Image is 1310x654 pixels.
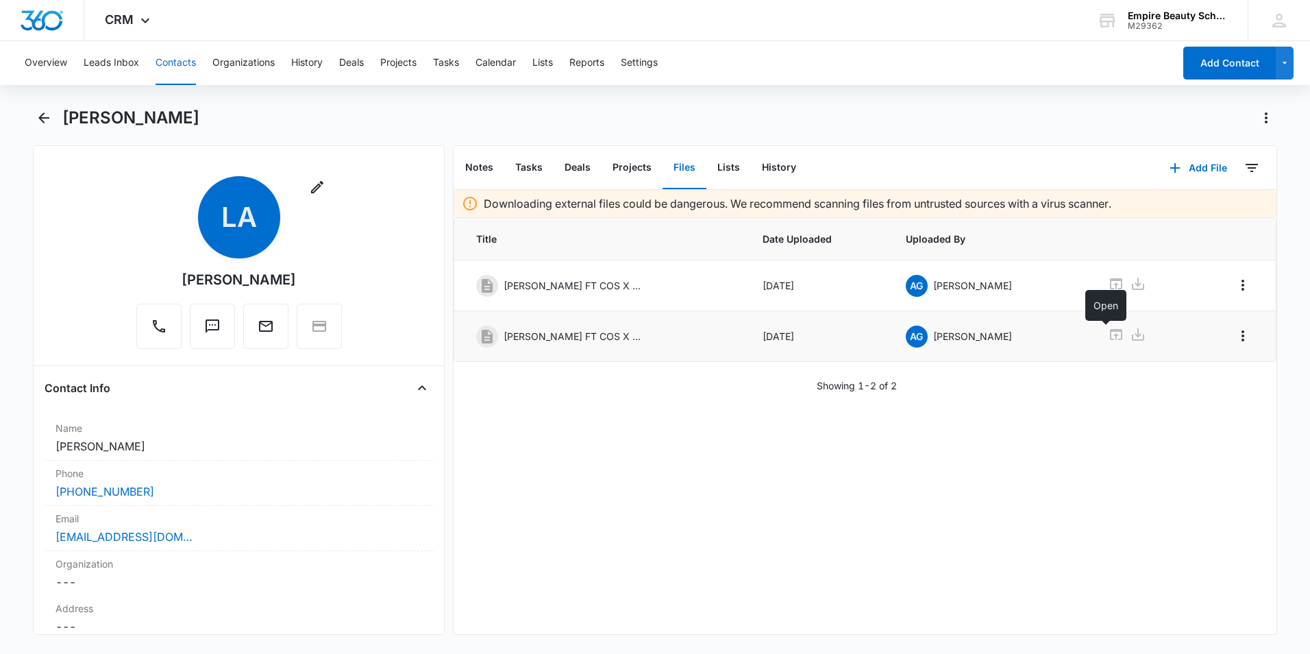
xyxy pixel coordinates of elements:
div: Address--- [45,596,433,641]
a: Email [243,325,288,337]
div: account name [1128,10,1228,21]
h1: [PERSON_NAME] [62,108,199,128]
span: CRM [105,12,134,27]
span: LA [198,176,280,258]
p: Downloading external files could be dangerous. We recommend scanning files from untrusted sources... [484,195,1111,212]
p: [PERSON_NAME] FT COS X [DATE].pdf [504,329,641,343]
span: Date Uploaded [763,232,873,246]
p: [PERSON_NAME] FT COS X [DATE].pdf [504,278,641,293]
button: Text [190,304,235,349]
label: Address [55,601,422,616]
a: Call [136,325,182,337]
button: Filters [1241,157,1263,179]
button: Email [243,304,288,349]
label: Name [55,421,422,435]
td: [DATE] [746,261,889,311]
button: History [751,147,807,189]
button: Contacts [156,41,196,85]
dd: --- [55,574,422,590]
p: [PERSON_NAME] [933,329,1012,343]
button: Lists [532,41,553,85]
button: History [291,41,323,85]
div: Open [1085,290,1126,321]
button: Actions [1255,107,1277,129]
p: Showing 1-2 of 2 [817,378,897,393]
button: Lists [706,147,751,189]
div: Organization--- [45,551,433,596]
div: Phone[PHONE_NUMBER] [45,461,433,506]
button: Settings [621,41,658,85]
label: Organization [55,557,422,571]
dd: --- [55,618,422,635]
button: Projects [380,41,417,85]
button: Add Contact [1183,47,1276,80]
button: Leads Inbox [84,41,139,85]
span: Uploaded By [906,232,1076,246]
button: Tasks [504,147,554,189]
button: Deals [554,147,602,189]
button: Tasks [433,41,459,85]
dd: [PERSON_NAME] [55,438,422,455]
label: Email [55,511,422,526]
td: [DATE] [746,311,889,362]
button: Reports [569,41,604,85]
div: Email[EMAIL_ADDRESS][DOMAIN_NAME] [45,506,433,551]
button: Projects [602,147,663,189]
span: AG [906,326,928,348]
button: Add File [1156,152,1241,184]
button: Back [33,107,54,129]
button: Overflow Menu [1232,274,1254,296]
div: account id [1128,21,1228,31]
div: [PERSON_NAME] [182,269,296,290]
a: [EMAIL_ADDRESS][DOMAIN_NAME] [55,529,193,545]
button: Overflow Menu [1232,325,1254,347]
button: Overview [25,41,67,85]
h4: Contact Info [45,380,110,396]
label: Phone [55,466,422,481]
button: Calendar [475,41,516,85]
p: [PERSON_NAME] [933,278,1012,293]
span: Title [476,232,730,246]
button: Files [663,147,706,189]
button: Deals [339,41,364,85]
button: Close [411,377,433,399]
button: Call [136,304,182,349]
span: AG [906,275,928,297]
a: [PHONE_NUMBER] [55,483,154,500]
a: Text [190,325,235,337]
button: Organizations [212,41,275,85]
div: Name[PERSON_NAME] [45,415,433,461]
button: Notes [454,147,504,189]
